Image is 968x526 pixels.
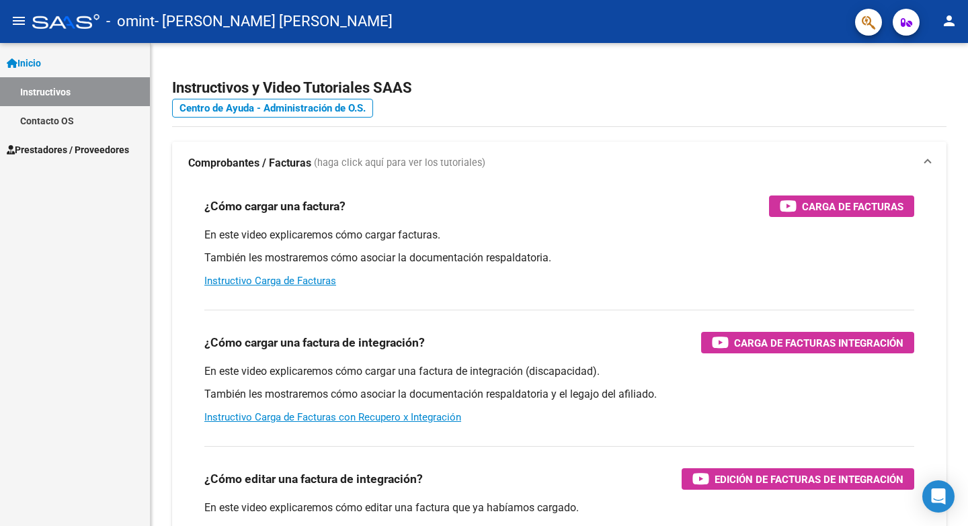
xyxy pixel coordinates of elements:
[11,13,27,29] mat-icon: menu
[204,251,914,265] p: También les mostraremos cómo asociar la documentación respaldatoria.
[204,364,914,379] p: En este video explicaremos cómo cargar una factura de integración (discapacidad).
[172,99,373,118] a: Centro de Ayuda - Administración de O.S.
[314,156,485,171] span: (haga click aquí para ver los tutoriales)
[7,142,129,157] span: Prestadores / Proveedores
[769,195,914,217] button: Carga de Facturas
[941,13,957,29] mat-icon: person
[715,471,903,488] span: Edición de Facturas de integración
[204,500,914,515] p: En este video explicaremos cómo editar una factura que ya habíamos cargado.
[802,198,903,215] span: Carga de Facturas
[682,468,914,490] button: Edición de Facturas de integración
[204,275,336,287] a: Instructivo Carga de Facturas
[7,56,41,71] span: Inicio
[701,332,914,353] button: Carga de Facturas Integración
[204,197,346,216] h3: ¿Cómo cargar una factura?
[204,228,914,243] p: En este video explicaremos cómo cargar facturas.
[172,75,946,101] h2: Instructivos y Video Tutoriales SAAS
[204,387,914,402] p: También les mostraremos cómo asociar la documentación respaldatoria y el legajo del afiliado.
[204,411,461,423] a: Instructivo Carga de Facturas con Recupero x Integración
[172,142,946,185] mat-expansion-panel-header: Comprobantes / Facturas (haga click aquí para ver los tutoriales)
[188,156,311,171] strong: Comprobantes / Facturas
[155,7,393,36] span: - [PERSON_NAME] [PERSON_NAME]
[106,7,155,36] span: - omint
[204,333,425,352] h3: ¿Cómo cargar una factura de integración?
[204,470,423,488] h3: ¿Cómo editar una factura de integración?
[922,480,955,513] div: Open Intercom Messenger
[734,335,903,351] span: Carga de Facturas Integración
